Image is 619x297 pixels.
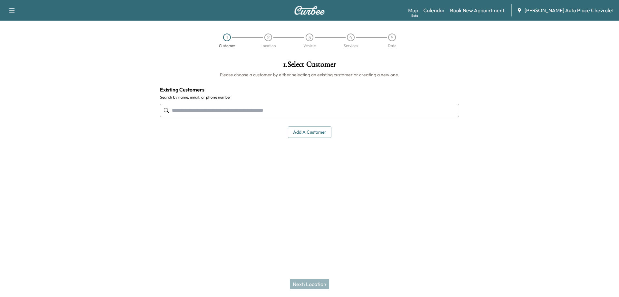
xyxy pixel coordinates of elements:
div: 2 [264,34,272,41]
div: Customer [219,44,235,48]
div: 5 [388,34,396,41]
button: Add a customer [288,126,331,138]
h1: 1 . Select Customer [160,61,459,72]
div: 4 [347,34,355,41]
div: Location [260,44,276,48]
div: Vehicle [303,44,316,48]
span: [PERSON_NAME] Auto Place Chevrolet [525,6,614,14]
div: Services [344,44,358,48]
h6: Please choose a customer by either selecting an existing customer or creating a new one. [160,72,459,78]
a: MapBeta [408,6,418,14]
label: Search by name, email, or phone number [160,95,459,100]
div: 3 [306,34,313,41]
div: 1 [223,34,231,41]
a: Book New Appointment [450,6,505,14]
h4: Existing Customers [160,86,459,93]
div: Date [388,44,396,48]
img: Curbee Logo [294,6,325,15]
div: Beta [411,13,418,18]
a: Calendar [423,6,445,14]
